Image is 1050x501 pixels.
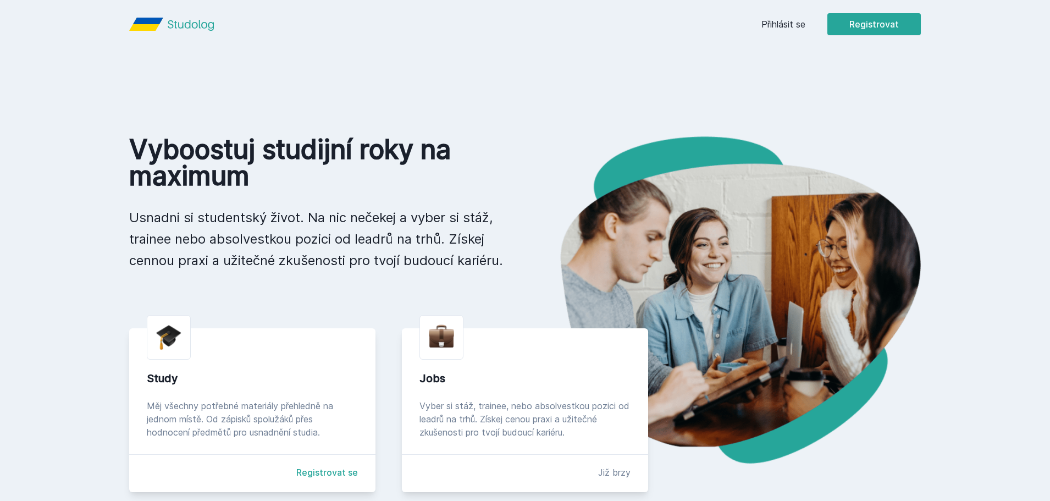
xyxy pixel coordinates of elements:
div: Study [147,371,358,386]
div: Měj všechny potřebné materiály přehledně na jednom místě. Od zápisků spolužáků přes hodnocení pře... [147,399,358,439]
img: briefcase.png [429,322,454,350]
div: Vyber si stáž, trainee, nebo absolvestkou pozici od leadrů na trhů. Získej cenou praxi a užitečné... [419,399,631,439]
div: Již brzy [598,466,631,479]
p: Usnadni si studentský život. Na nic nečekej a vyber si stáž, trainee nebo absolvestkou pozici od ... [129,207,507,271]
h1: Vyboostuj studijní roky na maximum [129,136,507,189]
a: Registrovat se [296,466,358,479]
button: Registrovat [827,13,921,35]
a: Přihlásit se [761,18,805,31]
img: hero.png [525,136,921,464]
img: graduation-cap.png [156,324,181,350]
div: Jobs [419,371,631,386]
